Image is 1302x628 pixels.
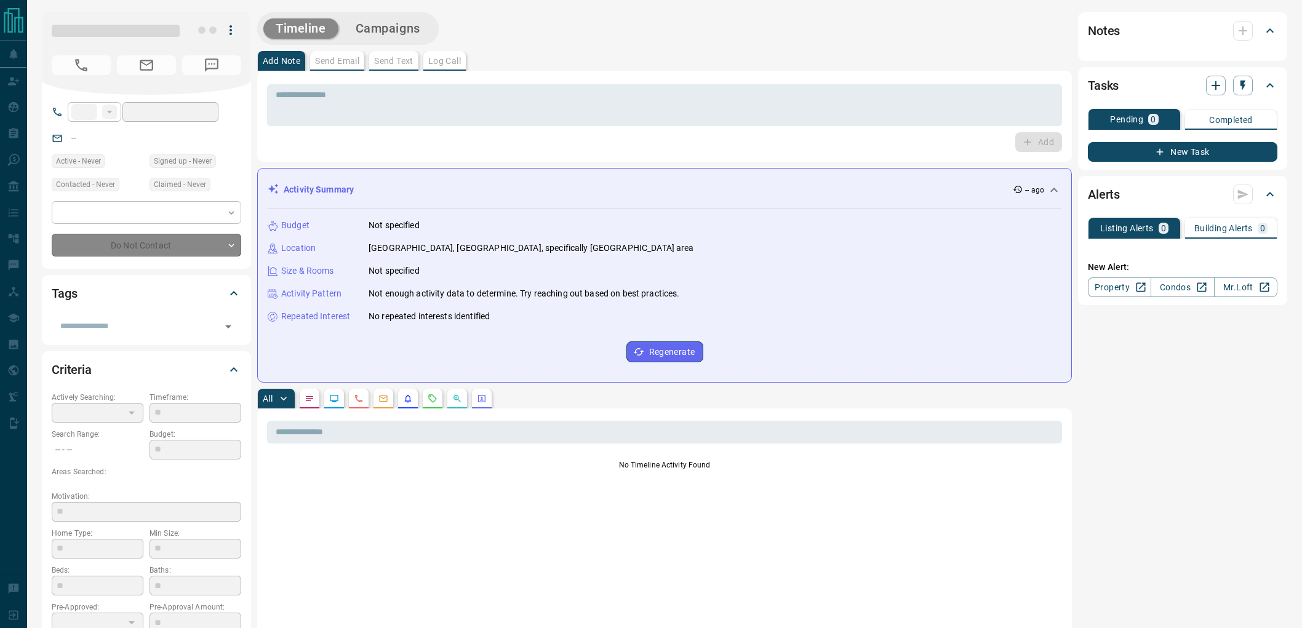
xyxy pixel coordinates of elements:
[281,242,316,255] p: Location
[263,18,338,39] button: Timeline
[52,466,241,477] p: Areas Searched:
[354,394,364,403] svg: Calls
[281,264,334,277] p: Size & Rooms
[117,55,176,75] span: No Email
[71,133,76,143] a: --
[369,242,694,255] p: [GEOGRAPHIC_DATA], [GEOGRAPHIC_DATA], specifically [GEOGRAPHIC_DATA] area
[150,565,241,576] p: Baths:
[1088,261,1277,274] p: New Alert:
[52,55,111,75] span: No Number
[1088,277,1151,297] a: Property
[378,394,388,403] svg: Emails
[150,602,241,613] p: Pre-Approval Amount:
[150,392,241,403] p: Timeframe:
[369,219,420,232] p: Not specified
[220,318,237,335] button: Open
[369,310,490,323] p: No repeated interests identified
[263,57,300,65] p: Add Note
[52,279,241,308] div: Tags
[52,284,77,303] h2: Tags
[1151,115,1156,124] p: 0
[150,429,241,440] p: Budget:
[52,360,92,380] h2: Criteria
[1151,277,1214,297] a: Condos
[1214,277,1277,297] a: Mr.Loft
[52,355,241,384] div: Criteria
[52,565,143,576] p: Beds:
[477,394,487,403] svg: Agent Actions
[1088,76,1119,95] h2: Tasks
[52,602,143,613] p: Pre-Approved:
[1088,142,1277,162] button: New Task
[1110,115,1143,124] p: Pending
[452,394,462,403] svg: Opportunities
[1088,180,1277,209] div: Alerts
[1025,185,1044,196] p: -- ago
[281,310,350,323] p: Repeated Interest
[369,264,420,277] p: Not specified
[343,18,433,39] button: Campaigns
[1088,185,1120,204] h2: Alerts
[56,178,115,191] span: Contacted - Never
[626,341,703,362] button: Regenerate
[52,491,241,502] p: Motivation:
[428,394,437,403] svg: Requests
[1100,224,1154,233] p: Listing Alerts
[52,392,143,403] p: Actively Searching:
[329,394,339,403] svg: Lead Browsing Activity
[281,219,310,232] p: Budget
[263,394,273,403] p: All
[1194,224,1253,233] p: Building Alerts
[52,528,143,539] p: Home Type:
[267,459,1062,471] p: No Timeline Activity Found
[52,234,241,256] div: Do Not Contact
[284,183,354,196] p: Activity Summary
[154,155,212,167] span: Signed up - Never
[1088,71,1277,100] div: Tasks
[52,440,143,460] p: -- - --
[1088,21,1120,41] h2: Notes
[1260,224,1265,233] p: 0
[1161,224,1166,233] p: 0
[403,394,413,403] svg: Listing Alerts
[369,287,680,300] p: Not enough activity data to determine. Try reaching out based on best practices.
[56,155,101,167] span: Active - Never
[305,394,314,403] svg: Notes
[281,287,341,300] p: Activity Pattern
[154,178,206,191] span: Claimed - Never
[52,429,143,440] p: Search Range:
[268,178,1061,201] div: Activity Summary-- ago
[150,528,241,539] p: Min Size:
[1209,116,1253,124] p: Completed
[1088,16,1277,46] div: Notes
[182,55,241,75] span: No Number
